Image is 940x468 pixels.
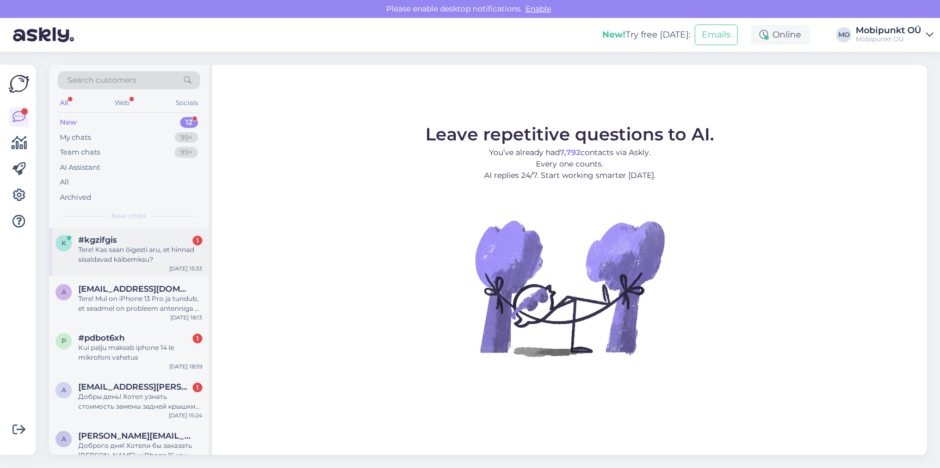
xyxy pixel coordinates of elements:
div: [DATE] 18:59 [169,362,202,371]
span: Leave repetitive questions to AI. [425,124,714,145]
div: Доброго дня! Хотели бы заказать [PERSON_NAME] и iPhone 16 как юридическое лицо, куда можно обрати... [78,441,202,460]
b: 7,792 [560,147,580,157]
div: Tere! Kas saan õigesti aru, et hinnad sisaldavad käibemksu? [78,245,202,264]
div: My chats [60,132,91,143]
div: Добры день! Хотел узнать стоимость замены задней крышки на IPhone 15 Pro (разбита вся крышка вклю... [78,392,202,411]
div: 1 [193,236,202,245]
div: Archived [60,192,91,203]
div: 99+ [175,147,198,158]
span: #pdbot6xh [78,333,125,343]
div: Kui palju maksab iphone 14 le mikrofoni vahetus [78,343,202,362]
div: Try free [DATE]: [602,28,690,41]
div: Mobipunkt OÜ [856,26,922,35]
span: k [61,239,66,247]
span: a [61,435,66,443]
span: a [61,386,66,394]
div: Team chats [60,147,100,158]
b: New! [602,29,626,40]
div: Mobipunkt OÜ [856,35,922,44]
span: #kgzifgis [78,235,117,245]
div: Tere! Mul on iPhone 13 Pro ja tundub, et seadmel on probleem antenniga — mobiilne internet ei töö... [78,294,202,313]
div: 1 [193,383,202,392]
div: MO [836,27,851,42]
span: a [61,288,66,296]
div: [DATE] 15:33 [169,264,202,273]
div: Web [113,96,132,110]
div: 99+ [175,132,198,143]
div: New [60,117,77,128]
button: Emails [695,24,738,45]
span: New chats [112,211,146,221]
img: Askly Logo [9,73,29,94]
div: [DATE] 15:24 [169,411,202,420]
p: You’ve already had contacts via Askly. Every one counts. AI replies 24/7. Start working smarter [... [425,147,714,181]
img: No Chat active [472,190,667,386]
span: Search customers [67,75,137,86]
span: p [61,337,66,345]
div: [DATE] 18:13 [170,313,202,322]
div: All [60,177,69,188]
div: 12 [180,117,198,128]
span: akuznetsova347@gmail.com [78,284,191,294]
div: Socials [174,96,200,110]
div: AI Assistant [60,162,100,173]
span: alexei.katsman@gmail.com [78,382,191,392]
div: 1 [193,334,202,343]
div: Online [751,25,810,45]
a: Mobipunkt OÜMobipunkt OÜ [856,26,933,44]
div: All [58,96,70,110]
span: a.popova@blak-it.com [78,431,191,441]
span: Enable [522,4,554,14]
